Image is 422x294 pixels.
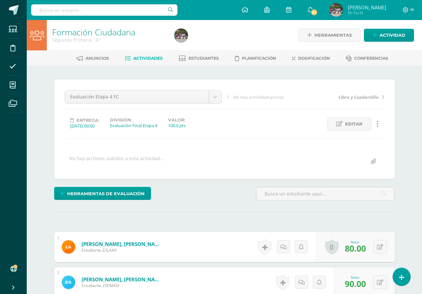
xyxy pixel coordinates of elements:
[354,56,388,61] span: Conferencias
[256,187,395,200] input: Busca un estudiante aquí...
[345,118,363,130] span: Editar
[346,53,388,64] a: Conferencias
[174,29,188,42] img: 27fac148226088b2bf2b1ff5f837c7e0.png
[82,241,162,247] a: [PERSON_NAME], [PERSON_NAME]
[110,122,157,128] div: Evaluación Final Etapa 4
[110,117,157,122] label: División:
[82,283,162,288] span: Estudiante 25DMAD
[70,123,99,129] div: [DATE] 00:00
[314,29,352,41] span: Herramientas
[188,56,219,61] span: Estudiantes
[52,26,135,38] a: Formación Ciudadana
[364,29,414,42] a: Actividad
[380,29,405,41] span: Actividad
[345,275,366,280] div: Nota:
[86,56,109,61] span: Anuncios
[62,276,75,289] img: 3d62884c4aeec44cb6b7cc0d4631704e.png
[70,90,204,103] span: Evaluación Etapa 4 FC
[348,10,386,16] span: Mi Perfil
[77,118,99,123] span: Entrega:
[345,243,366,254] span: 80.00
[168,122,186,128] div: 100.0 pts
[325,239,338,255] a: 0
[345,240,366,244] div: Nota:
[292,53,330,64] a: Dosificación
[52,37,166,43] div: Segundo Primaria 'A'
[82,276,162,283] a: [PERSON_NAME], [PERSON_NAME]-ue
[299,29,361,42] a: Herramientas
[82,247,162,253] span: Estudiante 23LAAX
[133,56,163,61] span: Actividades
[62,240,75,254] img: 499bcf923f87f89ab31f391a35deafed.png
[179,53,219,64] a: Estudiantes
[168,117,186,122] label: Valor:
[235,53,276,64] a: Planificación
[52,27,166,37] h1: Formación Ciudadana
[125,53,163,64] a: Actividades
[65,90,222,103] a: Evaluación Etapa 4 FC
[242,56,276,61] span: Planificación
[306,93,384,100] a: Libro y Cuadernillo
[310,9,318,16] span: 83
[233,94,283,100] span: No hay actividad previa
[69,155,164,168] div: No hay archivos subidos a esta actividad...
[329,3,343,17] img: 27fac148226088b2bf2b1ff5f837c7e0.png
[54,187,151,200] a: Herramientas de evaluación
[31,4,177,16] input: Busca un usuario...
[338,94,379,100] span: Libro y Cuadernillo
[298,56,330,61] span: Dosificación
[77,53,109,64] a: Anuncios
[348,4,386,11] span: [PERSON_NAME]
[67,188,145,200] span: Herramientas de evaluación
[345,278,366,289] span: 90.00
